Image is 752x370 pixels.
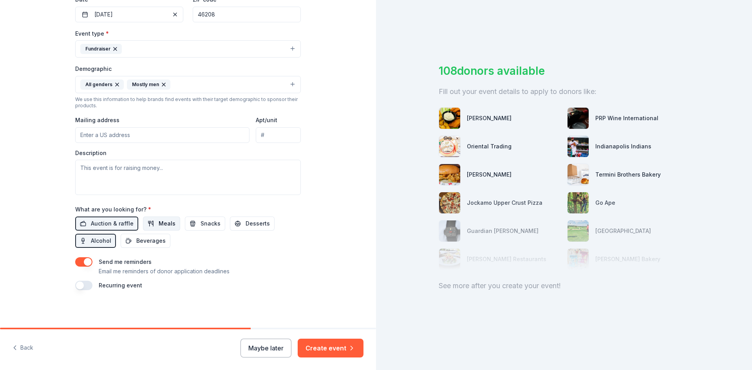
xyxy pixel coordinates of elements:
[91,236,111,245] span: Alcohol
[256,127,301,143] input: #
[439,63,689,79] div: 108 donors available
[595,170,661,179] div: Termini Brothers Bakery
[185,217,225,231] button: Snacks
[298,339,363,357] button: Create event
[75,40,301,58] button: Fundraiser
[75,30,109,38] label: Event type
[75,206,151,213] label: What are you looking for?
[568,136,589,157] img: photo for Indianapolis Indians
[439,164,460,185] img: photo for Drake's
[439,280,689,292] div: See more after you create your event!
[595,142,651,151] div: Indianapolis Indians
[201,219,221,228] span: Snacks
[246,219,270,228] span: Desserts
[230,217,275,231] button: Desserts
[75,7,183,22] button: [DATE]
[143,217,180,231] button: Meals
[91,219,134,228] span: Auction & raffle
[256,116,277,124] label: Apt/unit
[439,85,689,98] div: Fill out your event details to apply to donors like:
[75,127,249,143] input: Enter a US address
[80,79,124,90] div: All genders
[467,114,512,123] div: [PERSON_NAME]
[75,149,107,157] label: Description
[467,142,512,151] div: Oriental Trading
[99,282,142,289] label: Recurring event
[568,108,589,129] img: photo for PRP Wine International
[80,44,122,54] div: Fundraiser
[75,217,138,231] button: Auction & raffle
[439,136,460,157] img: photo for Oriental Trading
[75,96,301,109] div: We use this information to help brands find events with their target demographic to sponsor their...
[568,164,589,185] img: photo for Termini Brothers Bakery
[99,258,152,265] label: Send me reminders
[595,114,658,123] div: PRP Wine International
[75,116,119,124] label: Mailing address
[13,340,33,356] button: Back
[75,234,116,248] button: Alcohol
[99,267,230,276] p: Email me reminders of donor application deadlines
[467,170,512,179] div: [PERSON_NAME]
[439,108,460,129] img: photo for Muldoon's
[127,79,170,90] div: Mostly men
[159,219,175,228] span: Meals
[193,7,301,22] input: 12345 (U.S. only)
[136,236,166,245] span: Beverages
[121,234,170,248] button: Beverages
[75,76,301,93] button: All gendersMostly men
[75,65,112,73] label: Demographic
[240,339,291,357] button: Maybe later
